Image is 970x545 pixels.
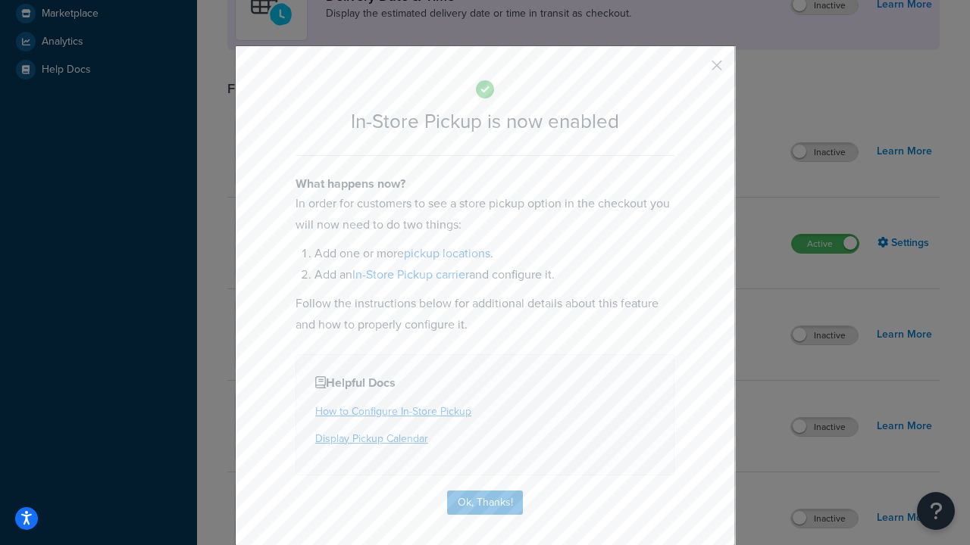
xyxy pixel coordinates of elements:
[296,175,674,193] h4: What happens now?
[404,244,490,262] a: pickup locations
[315,374,655,392] h4: Helpful Docs
[352,266,469,283] a: In-Store Pickup carrier
[314,243,674,264] li: Add one or more .
[296,193,674,235] p: In order for customers to see a store pickup option in the checkout you will now need to do two t...
[315,403,471,419] a: How to Configure In-Store Pickup
[296,293,674,335] p: Follow the instructions below for additional details about this feature and how to properly confi...
[314,264,674,285] li: Add an and configure it.
[447,490,523,515] button: Ok, Thanks!
[296,111,674,132] h2: In-Store Pickup is now enabled
[315,431,428,447] a: Display Pickup Calendar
